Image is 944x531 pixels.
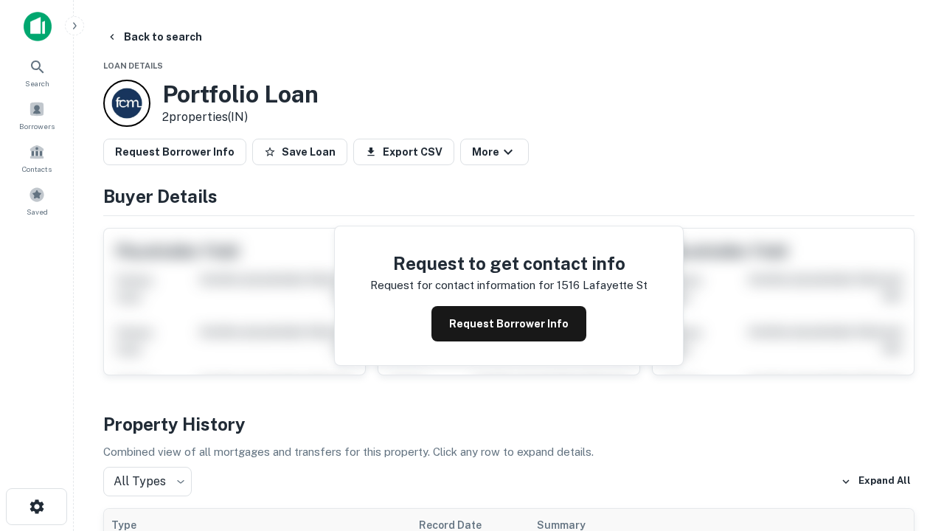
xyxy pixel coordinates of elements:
a: Contacts [4,138,69,178]
p: Combined view of all mortgages and transfers for this property. Click any row to expand details. [103,443,914,461]
button: Back to search [100,24,208,50]
span: Contacts [22,163,52,175]
span: Saved [27,206,48,218]
button: Save Loan [252,139,347,165]
span: Loan Details [103,61,163,70]
h4: Property History [103,411,914,437]
button: Request Borrower Info [103,139,246,165]
button: Export CSV [353,139,454,165]
a: Search [4,52,69,92]
h3: Portfolio Loan [162,80,319,108]
img: capitalize-icon.png [24,12,52,41]
button: More [460,139,529,165]
div: All Types [103,467,192,496]
h4: Request to get contact info [370,250,648,277]
a: Saved [4,181,69,221]
button: Request Borrower Info [431,306,586,341]
span: Search [25,77,49,89]
p: 1516 lafayette st [557,277,648,294]
button: Expand All [837,471,914,493]
p: 2 properties (IN) [162,108,319,126]
span: Borrowers [19,120,55,132]
p: Request for contact information for [370,277,554,294]
iframe: Chat Widget [870,413,944,484]
a: Borrowers [4,95,69,135]
h4: Buyer Details [103,183,914,209]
